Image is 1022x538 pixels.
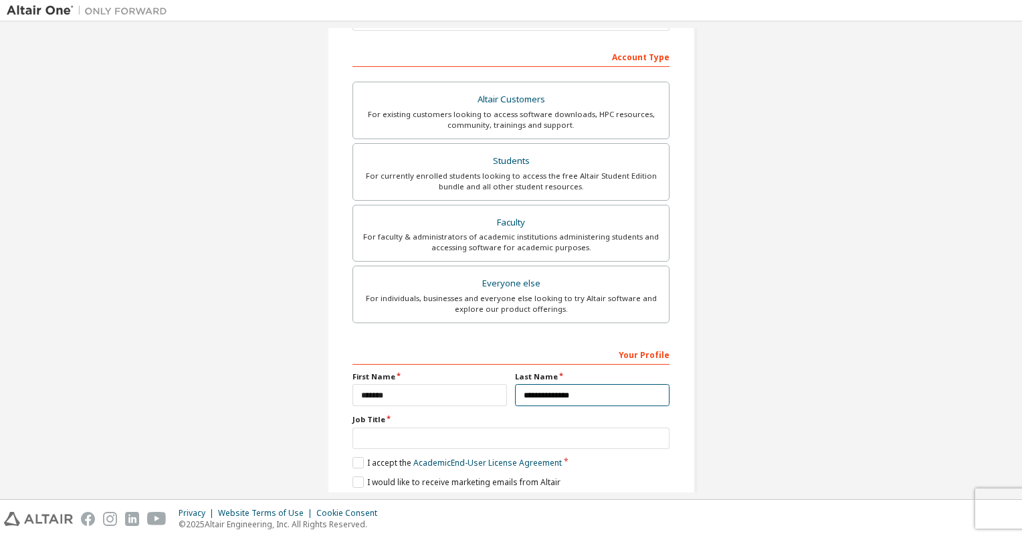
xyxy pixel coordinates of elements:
div: For faculty & administrators of academic institutions administering students and accessing softwa... [361,232,661,253]
div: Altair Customers [361,90,661,109]
div: For existing customers looking to access software downloads, HPC resources, community, trainings ... [361,109,661,130]
label: Job Title [352,414,670,425]
img: altair_logo.svg [4,512,73,526]
a: Academic End-User License Agreement [413,457,562,468]
label: I accept the [352,457,562,468]
div: For currently enrolled students looking to access the free Altair Student Edition bundle and all ... [361,171,661,192]
img: facebook.svg [81,512,95,526]
label: I would like to receive marketing emails from Altair [352,476,560,488]
img: instagram.svg [103,512,117,526]
div: Website Terms of Use [218,508,316,519]
div: Privacy [179,508,218,519]
div: Account Type [352,46,670,67]
img: Altair One [7,4,174,17]
label: First Name [352,371,507,382]
div: Everyone else [361,274,661,293]
img: linkedin.svg [125,512,139,526]
div: Cookie Consent [316,508,385,519]
p: © 2025 Altair Engineering, Inc. All Rights Reserved. [179,519,385,530]
label: Last Name [515,371,670,382]
div: Faculty [361,213,661,232]
img: youtube.svg [147,512,167,526]
div: For individuals, businesses and everyone else looking to try Altair software and explore our prod... [361,293,661,315]
div: Students [361,152,661,171]
div: Your Profile [352,343,670,365]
